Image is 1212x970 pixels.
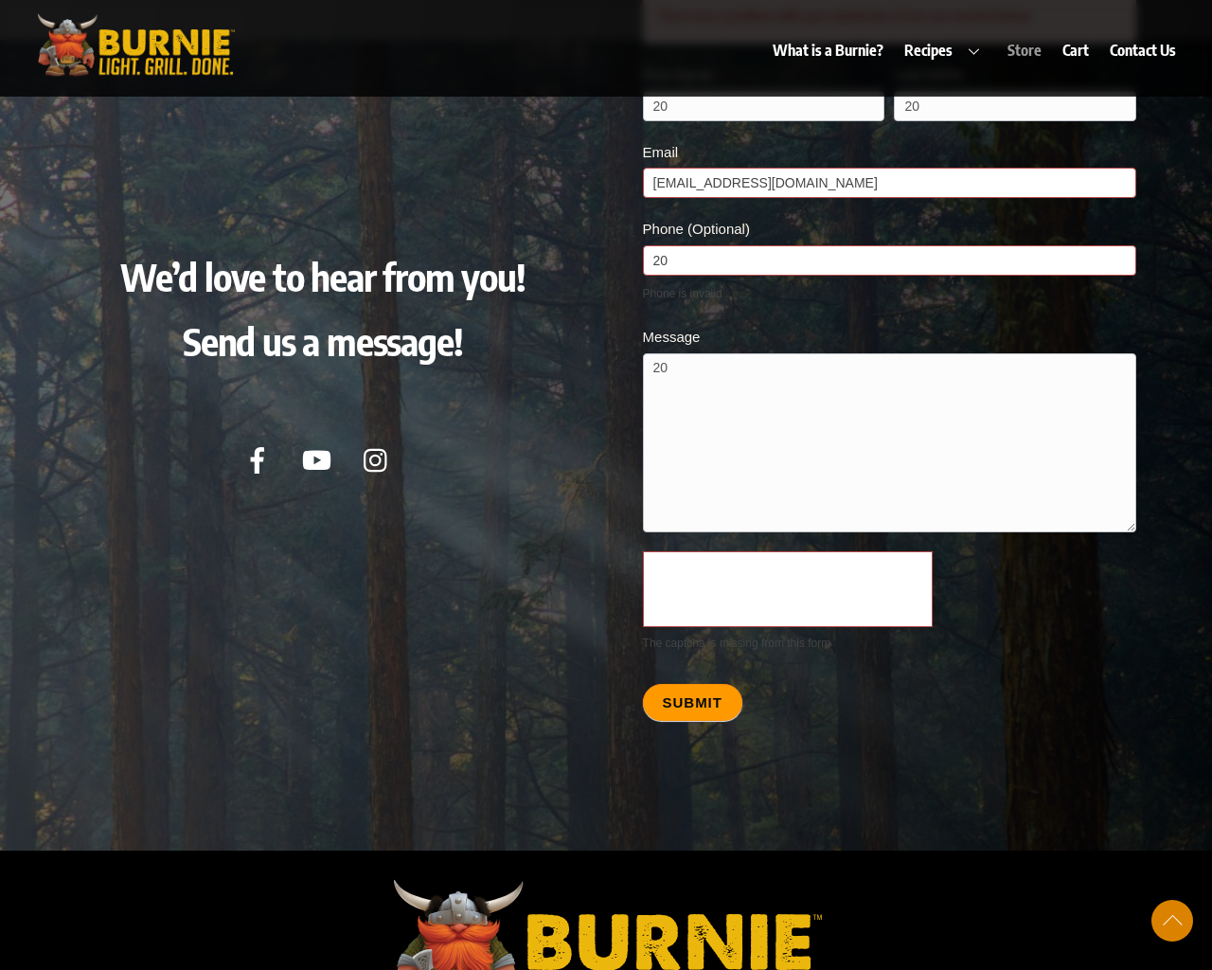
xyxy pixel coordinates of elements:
a: Contact Us [1101,28,1185,72]
label: Email [643,140,1136,168]
a: Burnie Grill [27,54,244,86]
label: Phone (Optional) [643,217,1136,244]
button: Submit [643,684,742,721]
div: The captcha is missing from this form [643,631,1136,656]
a: What is a Burnie? [764,28,893,72]
a: youtube [294,449,347,468]
a: instagram [354,449,406,468]
div: Phone is invalid [643,281,1136,306]
img: burniegrill.com-logo-high-res-2020110_500px [27,9,244,81]
a: facebook [235,449,287,468]
iframe: reCAPTCHA [643,551,933,627]
a: Store [998,28,1050,72]
a: Recipes [896,28,996,72]
label: Message [643,325,1136,352]
span: Send us a message! [183,317,462,365]
span: We’d love to hear from you! [120,253,526,300]
a: Cart [1054,28,1098,72]
textarea: 20 [643,353,1136,532]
